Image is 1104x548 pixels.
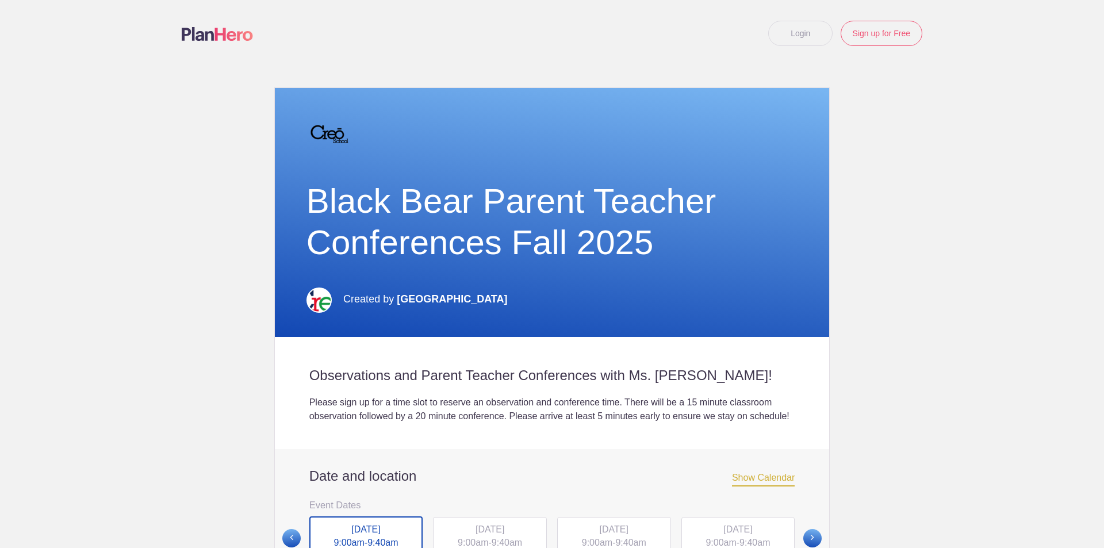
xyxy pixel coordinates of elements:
[309,396,795,423] div: Please sign up for a time slot to reserve an observation and conference time. There will be a 15 ...
[739,538,770,547] span: 9:40am
[768,21,833,46] a: Login
[343,286,507,312] p: Created by
[333,538,364,547] span: 9:00am
[458,538,488,547] span: 9:00am
[182,27,253,41] img: Logo main planhero
[309,467,795,485] h2: Date and location
[706,538,736,547] span: 9:00am
[351,524,380,534] span: [DATE]
[309,496,795,513] h3: Event Dates
[615,538,646,547] span: 9:40am
[723,524,752,534] span: [DATE]
[600,524,628,534] span: [DATE]
[397,293,507,305] span: [GEOGRAPHIC_DATA]
[306,181,798,263] h1: Black Bear Parent Teacher Conferences Fall 2025
[306,288,332,313] img: Creo
[476,524,504,534] span: [DATE]
[309,367,795,384] h2: Observations and Parent Teacher Conferences with Ms. [PERSON_NAME]!
[492,538,522,547] span: 9:40am
[841,21,922,46] a: Sign up for Free
[306,112,352,158] img: 2
[367,538,398,547] span: 9:40am
[732,473,795,486] span: Show Calendar
[582,538,612,547] span: 9:00am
